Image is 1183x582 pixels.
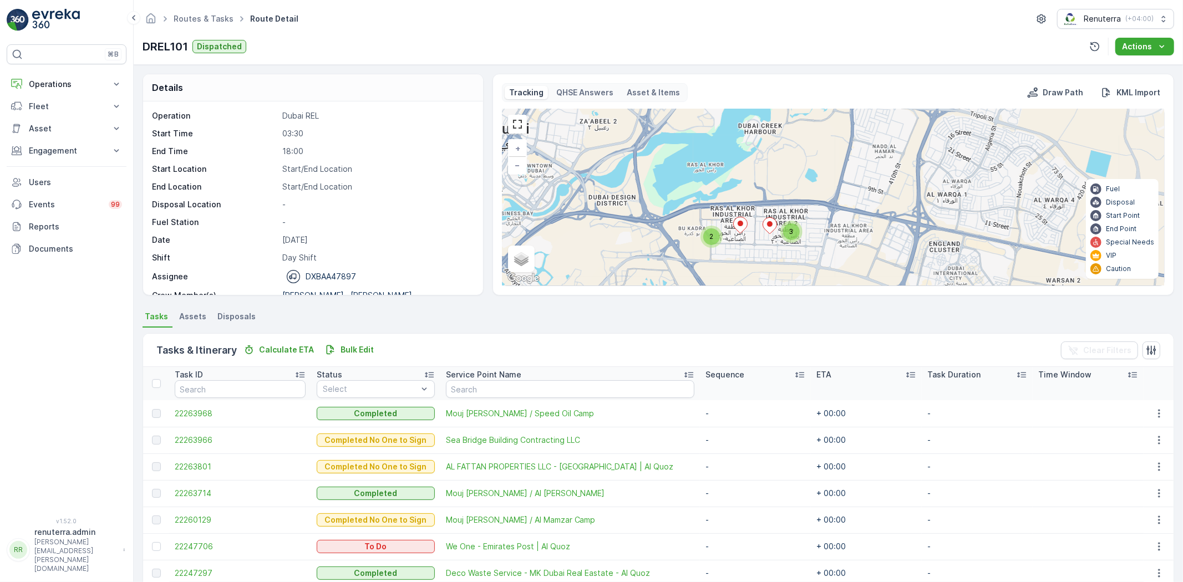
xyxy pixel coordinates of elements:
[1106,185,1120,193] p: Fuel
[34,538,118,573] p: [PERSON_NAME][EMAIL_ADDRESS][PERSON_NAME][DOMAIN_NAME]
[259,344,314,355] p: Calculate ETA
[1106,238,1154,247] p: Special Needs
[811,427,922,453] td: + 00:00
[922,400,1033,427] td: -
[811,400,922,427] td: + 00:00
[354,408,397,419] p: Completed
[627,87,681,98] p: Asset & Items
[152,128,278,139] p: Start Time
[446,461,694,472] span: AL FATTAN PROPERTIES LLC - [GEOGRAPHIC_DATA] | Al Quoz
[1106,198,1135,207] p: Disposal
[152,489,161,498] div: Toggle Row Selected
[446,568,694,579] a: Deco Waste Service - MK Dubai Real Eastate - Al Quoz
[700,400,811,427] td: -
[7,216,126,238] a: Reports
[152,234,278,246] p: Date
[9,541,27,559] div: RR
[152,462,161,471] div: Toggle Row Selected
[780,221,803,243] div: 3
[152,110,278,121] p: Operation
[248,13,301,24] span: Route Detail
[1106,264,1131,273] p: Caution
[175,541,306,552] a: 22247706
[32,9,80,31] img: logo_light-DOdMpM7g.png
[705,369,744,380] p: Sequence
[446,488,694,499] a: Mouj al baher / Al Maktoum Camp
[446,435,694,446] a: Sea Bridge Building Contracting LLC
[282,128,471,139] p: 03:30
[324,435,427,446] p: Completed No One to Sign
[152,515,161,524] div: Toggle Row Selected
[446,408,694,419] a: Mouj al baher / Speed Oil Camp
[7,118,126,140] button: Asset
[152,181,278,192] p: End Location
[7,73,126,95] button: Operations
[1023,86,1088,99] button: Draw Path
[446,369,521,380] p: Service Point Name
[175,380,306,398] input: Search
[341,344,374,355] p: Bulk Edit
[282,199,471,210] p: -
[175,408,306,419] a: 22263968
[152,436,161,445] div: Toggle Row Selected
[7,193,126,216] a: Events99
[811,507,922,533] td: + 00:00
[1043,87,1083,98] p: Draw Path
[364,541,387,552] p: To Do
[1057,9,1174,29] button: Renuterra(+04:00)
[145,17,157,26] a: Homepage
[175,435,306,446] a: 22263966
[7,95,126,118] button: Fleet
[922,533,1033,560] td: -
[324,461,427,472] p: Completed No One to Sign
[152,271,188,282] p: Assignee
[317,566,435,580] button: Completed
[922,427,1033,453] td: -
[317,369,342,380] p: Status
[34,527,118,538] p: renuterra.admin
[1038,369,1091,380] p: Time Window
[515,144,520,153] span: +
[927,369,981,380] p: Task Duration
[152,81,183,94] p: Details
[156,343,237,358] p: Tasks & Itinerary
[509,157,526,173] a: Zoom Out
[306,271,356,282] p: DXBAA47897
[317,540,435,553] button: To Do
[1084,13,1121,24] p: Renuterra
[1122,41,1152,52] p: Actions
[152,290,278,301] p: Crew Member(s)
[239,343,318,356] button: Calculate ETA
[175,488,306,499] a: 22263714
[502,109,1164,285] div: 0
[29,221,122,232] p: Reports
[321,343,378,356] button: Bulk Edit
[197,41,242,52] p: Dispatched
[175,514,306,525] span: 22260129
[811,533,922,560] td: + 00:00
[7,238,126,260] a: Documents
[446,488,694,499] span: Mouj [PERSON_NAME] / Al [PERSON_NAME]
[317,487,435,500] button: Completed
[1096,86,1165,99] button: KML Import
[816,369,831,380] p: ETA
[446,541,694,552] span: We One - Emirates Post | Al Quoz
[811,453,922,480] td: + 00:00
[811,480,922,507] td: + 00:00
[282,234,471,246] p: [DATE]
[1062,13,1079,25] img: Screenshot_2024-07-26_at_13.33.01.png
[29,101,104,112] p: Fleet
[175,461,306,472] span: 22263801
[111,200,120,209] p: 99
[317,433,435,447] button: Completed No One to Sign
[217,311,256,322] span: Disposals
[509,116,526,132] a: View Fullscreen
[7,140,126,162] button: Engagement
[317,460,435,473] button: Completed No One to Sign
[700,480,811,507] td: -
[515,160,520,170] span: −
